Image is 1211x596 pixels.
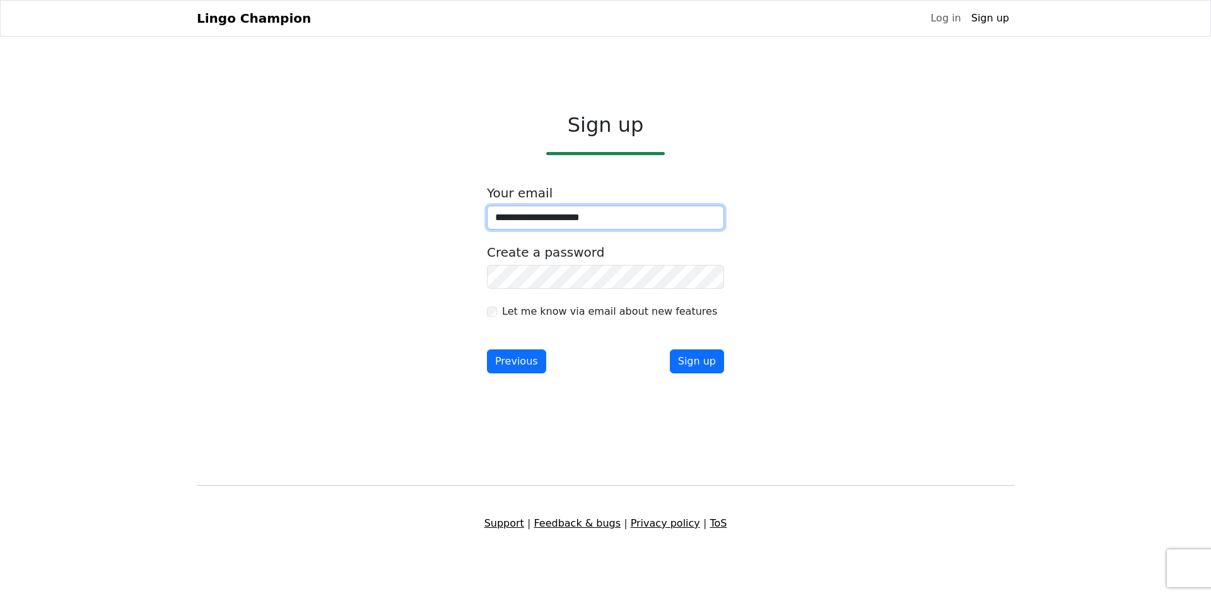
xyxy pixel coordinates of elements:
[925,6,966,31] a: Log in
[197,6,311,31] a: Lingo Champion
[189,516,1022,531] div: | | |
[534,517,621,529] a: Feedback & bugs
[502,304,717,319] label: Let me know via email about new features
[670,349,724,373] button: Sign up
[710,517,727,529] a: ToS
[487,349,546,373] button: Previous
[631,517,700,529] a: Privacy policy
[966,6,1014,31] a: Sign up
[487,245,604,260] label: Create a password
[487,113,724,137] h2: Sign up
[484,517,524,529] a: Support
[487,185,553,201] label: Your email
